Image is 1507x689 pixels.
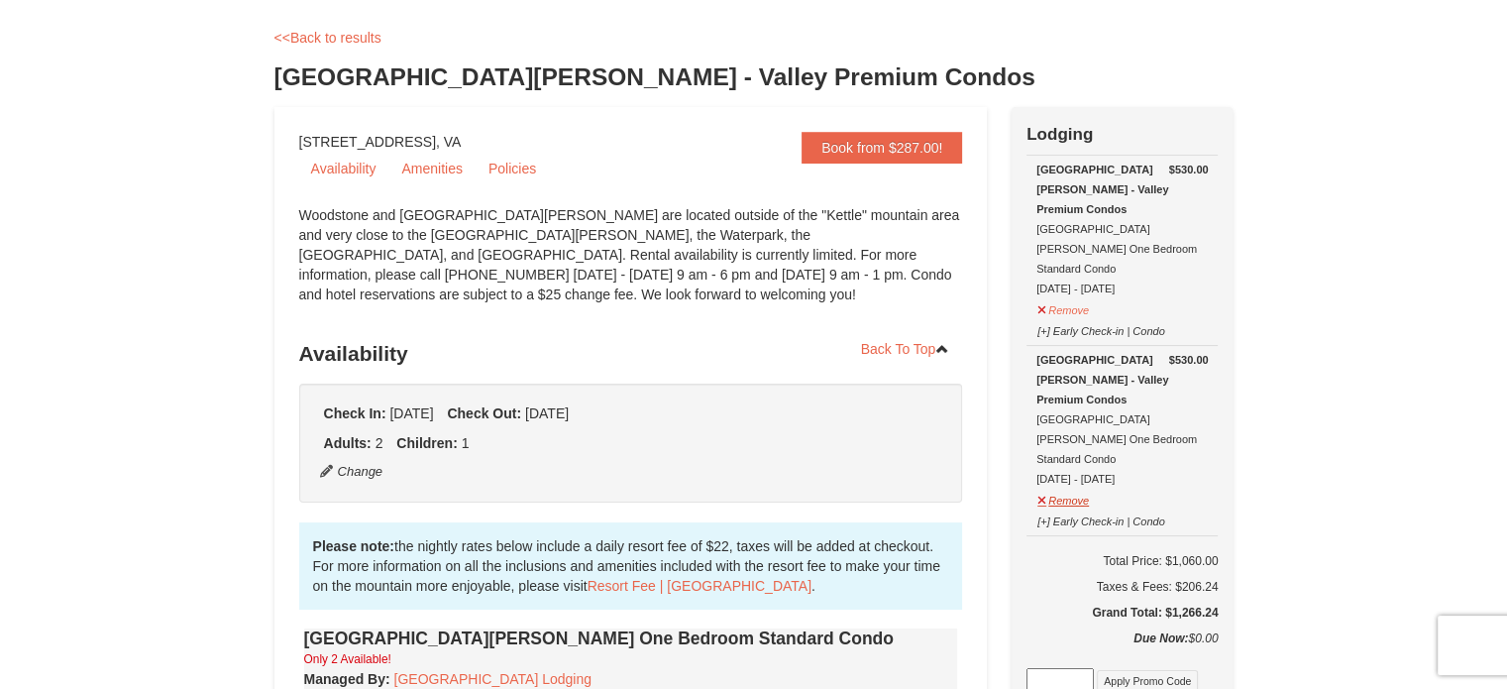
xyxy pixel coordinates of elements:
a: Back To Top [848,334,963,364]
strong: Due Now: [1133,632,1188,645]
span: Managed By [304,671,385,687]
span: [DATE] [389,405,433,421]
a: Resort Fee | [GEOGRAPHIC_DATA] [588,578,811,594]
button: Change [319,461,384,483]
span: [DATE] [525,405,569,421]
button: [+] Early Check-in | Condo [1036,507,1166,531]
div: $0.00 [1026,629,1218,668]
strong: [GEOGRAPHIC_DATA][PERSON_NAME] - Valley Premium Condos [1036,354,1168,405]
a: Book from $287.00! [802,132,962,164]
h5: Grand Total: $1,266.24 [1026,603,1218,623]
h3: [GEOGRAPHIC_DATA][PERSON_NAME] - Valley Premium Condos [274,57,1234,97]
button: Remove [1036,486,1090,511]
strong: Adults: [324,435,372,451]
strong: $530.00 [1169,160,1209,179]
a: Policies [477,154,548,183]
strong: Check In: [324,405,386,421]
strong: $530.00 [1169,350,1209,370]
span: 2 [376,435,383,451]
h3: Availability [299,334,963,374]
strong: Lodging [1026,125,1093,144]
button: Remove [1036,295,1090,320]
strong: Please note: [313,538,394,554]
div: Taxes & Fees: $206.24 [1026,577,1218,597]
div: [GEOGRAPHIC_DATA][PERSON_NAME] One Bedroom Standard Condo [DATE] - [DATE] [1036,350,1208,489]
a: <<Back to results [274,30,381,46]
div: Woodstone and [GEOGRAPHIC_DATA][PERSON_NAME] are located outside of the "Kettle" mountain area an... [299,205,963,324]
a: [GEOGRAPHIC_DATA] Lodging [394,671,592,687]
strong: [GEOGRAPHIC_DATA][PERSON_NAME] - Valley Premium Condos [1036,164,1168,215]
button: [+] Early Check-in | Condo [1036,316,1166,341]
small: Only 2 Available! [304,652,391,666]
strong: Check Out: [447,405,521,421]
h4: [GEOGRAPHIC_DATA][PERSON_NAME] One Bedroom Standard Condo [304,629,958,648]
a: Amenities [389,154,474,183]
strong: : [304,671,390,687]
strong: Children: [396,435,457,451]
a: Availability [299,154,388,183]
h6: Total Price: $1,060.00 [1026,551,1218,571]
div: [GEOGRAPHIC_DATA][PERSON_NAME] One Bedroom Standard Condo [DATE] - [DATE] [1036,160,1208,298]
span: 1 [462,435,470,451]
div: the nightly rates below include a daily resort fee of $22, taxes will be added at checkout. For m... [299,522,963,610]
